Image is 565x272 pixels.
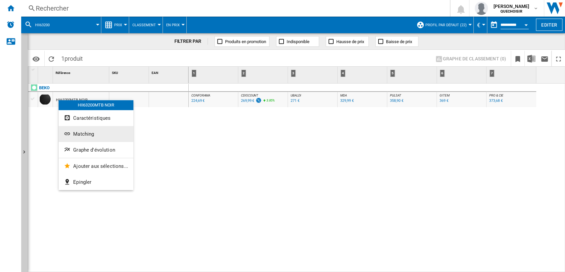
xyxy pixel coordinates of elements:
[59,174,133,190] button: Epingler...
[59,100,133,110] div: HII63200MTB NOIR
[59,142,133,158] button: Graphe d'évolution
[73,163,128,169] span: Ajouter aux sélections...
[73,115,111,121] span: Caractéristiques
[73,131,94,137] span: Matching
[59,158,133,174] button: Ajouter aux sélections...
[59,126,133,142] button: Matching
[73,147,115,153] span: Graphe d'évolution
[73,179,91,185] span: Epingler
[59,110,133,126] button: Caractéristiques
